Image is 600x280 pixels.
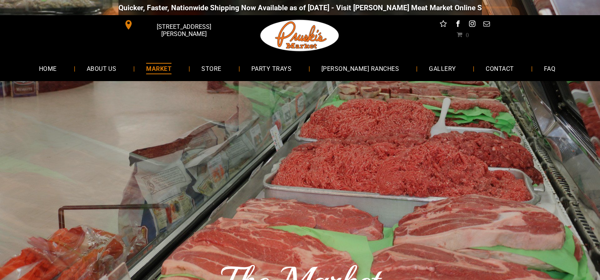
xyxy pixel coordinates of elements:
[418,58,467,78] a: GALLERY
[190,58,232,78] a: STORE
[474,58,525,78] a: CONTACT
[467,19,477,31] a: instagram
[310,58,410,78] a: [PERSON_NAME] RANCHES
[482,19,491,31] a: email
[533,58,567,78] a: FAQ
[259,15,341,56] img: Pruski-s+Market+HQ+Logo2-1920w.png
[453,19,463,31] a: facebook
[135,58,183,78] a: MARKET
[438,19,448,31] a: Social network
[135,19,232,41] span: [STREET_ADDRESS][PERSON_NAME]
[28,58,68,78] a: HOME
[466,31,469,38] span: 0
[240,58,303,78] a: PARTY TRAYS
[75,58,128,78] a: ABOUT US
[118,19,234,31] a: [STREET_ADDRESS][PERSON_NAME]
